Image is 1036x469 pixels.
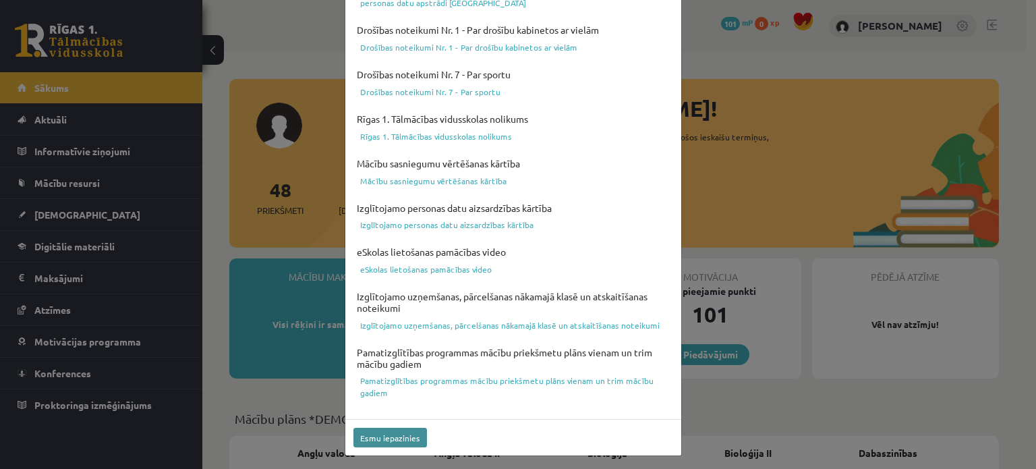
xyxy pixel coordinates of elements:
h4: Pamatizglītības programmas mācību priekšmetu plāns vienam un trim mācību gadiem [353,343,673,373]
button: Esmu iepazinies [353,428,427,447]
h4: Izglītojamo uzņemšanas, pārcelšanas nākamajā klasē un atskaitīšanas noteikumi [353,287,673,317]
a: Drošības noteikumi Nr. 1 - Par drošību kabinetos ar vielām [353,39,673,55]
h4: eSkolas lietošanas pamācības video [353,243,673,261]
a: Rīgas 1. Tālmācības vidusskolas nolikums [353,128,673,144]
h4: Drošības noteikumi Nr. 7 - Par sportu [353,65,673,84]
a: Drošības noteikumi Nr. 7 - Par sportu [353,84,673,100]
a: Izglītojamo uzņemšanas, pārcelšanas nākamajā klasē un atskaitīšanas noteikumi [353,317,673,333]
a: eSkolas lietošanas pamācības video [353,261,673,277]
h4: Rīgas 1. Tālmācības vidusskolas nolikums [353,110,673,128]
h4: Izglītojamo personas datu aizsardzības kārtība [353,199,673,217]
a: Izglītojamo personas datu aizsardzības kārtība [353,217,673,233]
h4: Mācību sasniegumu vērtēšanas kārtība [353,155,673,173]
a: Pamatizglītības programmas mācību priekšmetu plāns vienam un trim mācību gadiem [353,373,673,401]
h4: Drošības noteikumi Nr. 1 - Par drošību kabinetos ar vielām [353,21,673,39]
a: Mācību sasniegumu vērtēšanas kārtība [353,173,673,189]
